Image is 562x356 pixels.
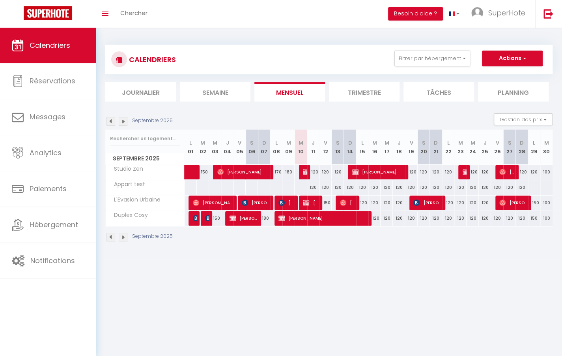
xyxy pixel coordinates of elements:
div: 120 [344,180,356,195]
div: 120 [430,180,442,195]
abbr: L [189,139,192,147]
span: [PERSON_NAME] [303,164,307,179]
div: 120 [381,211,393,226]
div: 120 [393,180,405,195]
span: [PERSON_NAME] [278,211,368,226]
div: 120 [418,180,430,195]
abbr: V [238,139,241,147]
abbr: L [447,139,449,147]
th: 19 [405,130,417,165]
div: 120 [368,196,381,210]
abbr: M [458,139,463,147]
abbr: V [410,139,413,147]
abbr: V [495,139,499,147]
abbr: J [398,139,401,147]
div: 100 [540,165,553,179]
span: SuperHote [488,8,525,18]
button: Actions [482,51,543,66]
div: 120 [368,180,381,195]
abbr: M [213,139,217,147]
abbr: M [372,139,377,147]
div: 120 [430,165,442,179]
div: 120 [319,180,332,195]
p: Septembre 2025 [132,233,173,240]
div: 120 [356,196,368,210]
div: 120 [515,211,528,226]
abbr: M [385,139,389,147]
div: 120 [467,180,479,195]
span: Chercher [120,9,148,17]
abbr: S [250,139,254,147]
abbr: L [533,139,535,147]
div: 120 [442,196,454,210]
div: 120 [515,180,528,195]
div: 120 [430,211,442,226]
div: 120 [393,196,405,210]
div: 120 [307,180,319,195]
span: Patureau Léa [193,211,197,226]
th: 22 [442,130,454,165]
span: [PERSON_NAME] [352,164,405,179]
span: Paiements [30,184,67,194]
div: 120 [454,196,467,210]
div: 120 [418,165,430,179]
th: 10 [295,130,307,165]
th: 23 [454,130,467,165]
span: Appart test [107,180,147,189]
th: 12 [319,130,332,165]
th: 04 [221,130,233,165]
abbr: L [361,139,364,147]
abbr: J [312,139,315,147]
th: 29 [528,130,540,165]
li: Journalier [105,82,176,102]
div: 120 [405,180,417,195]
span: [PERSON_NAME] [217,164,270,179]
span: Réservations [30,76,75,86]
span: [PERSON_NAME] [230,211,258,226]
span: [PERSON_NAME] [463,164,467,179]
th: 14 [344,130,356,165]
input: Rechercher un logement... [110,132,180,146]
span: [PERSON_NAME] [499,164,515,179]
th: 15 [356,130,368,165]
div: 120 [454,211,467,226]
div: 100 [540,196,553,210]
p: Septembre 2025 [132,117,173,124]
button: Besoin d'aide ? [388,7,443,21]
span: Hébergement [30,220,78,230]
div: 150 [528,196,540,210]
span: [PERSON_NAME] [205,211,209,226]
th: 08 [270,130,282,165]
abbr: V [324,139,327,147]
div: 180 [258,211,270,226]
span: [PERSON_NAME] [278,195,295,210]
div: 120 [381,180,393,195]
div: 120 [467,211,479,226]
span: Septembre 2025 [106,153,184,164]
th: 18 [393,130,405,165]
th: 06 [246,130,258,165]
div: 120 [467,165,479,179]
h3: CALENDRIERS [127,51,176,68]
span: Duplex Cosy [107,211,150,220]
div: 120 [491,211,503,226]
th: 05 [233,130,246,165]
div: 120 [307,165,319,179]
div: 120 [393,211,405,226]
th: 27 [503,130,515,165]
span: L'Evasion Urbaine [107,196,162,204]
th: 26 [491,130,503,165]
th: 13 [332,130,344,165]
abbr: D [262,139,266,147]
span: Notifications [30,256,75,266]
div: 120 [454,180,467,195]
button: Filtrer par hébergement [394,51,470,66]
th: 30 [540,130,553,165]
div: 120 [442,211,454,226]
abbr: M [286,139,291,147]
button: Ouvrir le widget de chat LiveChat [6,3,30,27]
div: 120 [515,165,528,179]
span: Calendriers [30,40,70,50]
span: Messages [30,112,65,122]
abbr: D [520,139,524,147]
